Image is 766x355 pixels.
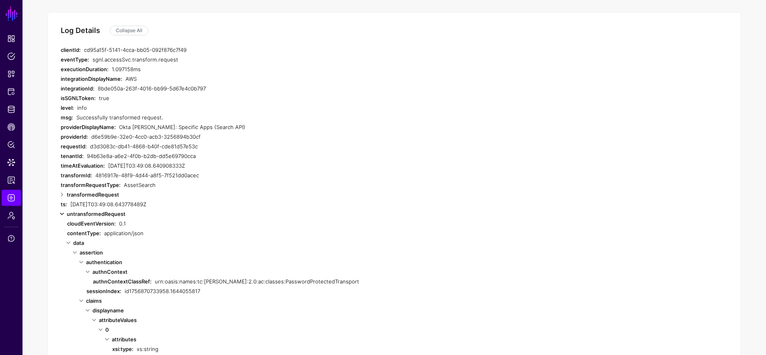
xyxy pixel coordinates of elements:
div: true [99,93,382,103]
strong: integrationId: [61,85,94,92]
a: Admin [2,207,21,224]
a: Access Reporting [2,172,21,188]
div: Okta [PERSON_NAME]: Specific Apps (Search API) [119,122,382,132]
strong: 0 [105,326,109,333]
span: Access Reporting [7,176,15,184]
a: Collapse All [110,26,148,35]
strong: transformRequestType: [61,182,121,188]
div: AssetSearch [124,180,382,190]
strong: authnContext [92,269,127,275]
span: Data Lens [7,158,15,166]
strong: isSGNLToken: [61,95,96,101]
div: urn:oasis:names:tc:[PERSON_NAME]:2.0:ac:classes:PasswordProtectedTransport [155,277,415,286]
h5: Log Details [61,26,100,35]
strong: requestId: [61,143,87,150]
div: Successfully transformed request. [76,113,382,122]
div: 1.097158ms [112,64,382,74]
a: SGNL [5,5,18,23]
strong: timeAtEvaluation: [61,162,105,169]
span: CAEP Hub [7,123,15,131]
strong: data [73,240,84,246]
a: Policies [2,48,21,64]
span: Logs [7,194,15,202]
strong: xsi:type: [112,346,133,352]
a: Snippets [2,66,21,82]
a: Identity Data Fabric [2,101,21,117]
strong: providerDisplayName: [61,124,116,130]
div: [DATE]T03:49:08.640908333Z [108,161,382,170]
span: Snippets [7,70,15,78]
strong: attributeValues [99,317,137,323]
strong: msg: [61,114,73,121]
strong: transformId: [61,172,92,179]
strong: transformedRequest [67,191,119,198]
strong: clientId: [61,47,81,53]
span: Policies [7,52,15,60]
div: 4816917e-48f9-4d44-a8f5-7f521dd0acec [95,170,382,180]
strong: sessionIndex: [86,288,121,294]
a: CAEP Hub [2,119,21,135]
div: id1756870733958.1644055817 [125,286,408,296]
strong: providerId: [61,133,88,140]
strong: level: [61,105,74,111]
span: Support [7,234,15,242]
a: Policy Lens [2,137,21,153]
a: Logs [2,190,21,206]
strong: authentication [86,259,122,265]
a: Protected Systems [2,84,21,100]
span: Dashboard [7,35,15,43]
strong: cloudEventVersion: [67,220,116,227]
strong: assertion [80,249,103,256]
strong: authnContextClassRef: [93,278,152,285]
div: cd95a15f-5141-4cca-bb05-092f876c7f49 [84,45,382,55]
div: 8bde050a-263f-4016-bb99-5d67e4c0b797 [98,84,382,93]
span: Admin [7,211,15,220]
a: Dashboard [2,31,21,47]
div: d3d3083c-db41-4868-b40f-cde81d57e53c [90,142,382,151]
div: AWS [125,74,382,84]
div: info [77,103,382,113]
strong: executionDuration: [61,66,109,72]
span: Protected Systems [7,88,15,96]
strong: claims [86,298,102,304]
div: 0.1 [119,219,389,228]
strong: displayname [92,307,124,314]
div: sgnl.accessSvc.transform.request [92,55,382,64]
div: xs:string [137,344,434,354]
strong: integrationDisplayName: [61,76,122,82]
strong: eventType: [61,56,89,63]
strong: untransformedRequest [67,211,125,217]
div: d6e59b9e-32e0-4cc0-acb3-3256894b30cf [91,132,382,142]
strong: contentType: [67,230,101,236]
div: 94b63e8a-a6e2-4f0b-b2db-dd5e69790cca [87,151,382,161]
div: application/json [104,228,389,238]
a: Data Lens [2,154,21,170]
span: Identity Data Fabric [7,105,15,113]
strong: attributes [112,336,136,343]
span: Policy Lens [7,141,15,149]
strong: tenantId: [61,153,84,159]
strong: ts: [61,201,67,207]
div: [DATE]T03:49:08.643778489Z [70,199,382,209]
